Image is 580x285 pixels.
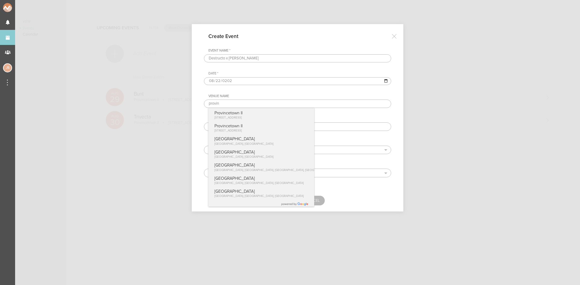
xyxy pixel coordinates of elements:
span: [GEOGRAPHIC_DATA], [GEOGRAPHIC_DATA] [214,155,273,159]
span: [GEOGRAPHIC_DATA], [GEOGRAPHIC_DATA], [GEOGRAPHIC_DATA], [GEOGRAPHIC_DATA] [214,168,334,172]
p: [GEOGRAPHIC_DATA] [214,150,274,155]
span: [GEOGRAPHIC_DATA], [GEOGRAPHIC_DATA] [214,142,273,146]
p: Provincetown II [214,123,243,128]
img: NOMAD [3,3,37,12]
span: [STREET_ADDRESS] [214,116,242,119]
p: [GEOGRAPHIC_DATA] [214,136,274,141]
div: Venue Name [208,94,391,98]
span: [GEOGRAPHIC_DATA], [GEOGRAPHIC_DATA], [GEOGRAPHIC_DATA] [214,194,304,198]
p: Provincetown II [214,110,243,116]
div: Jessica Smith [3,63,12,72]
span: [STREET_ADDRESS] [214,129,242,132]
span: [GEOGRAPHIC_DATA], [GEOGRAPHIC_DATA], [GEOGRAPHIC_DATA] [214,181,304,185]
h4: Create Event [208,33,247,40]
div: Date * [208,71,391,76]
div: Event Name * [208,49,391,53]
p: [GEOGRAPHIC_DATA] [214,163,334,168]
p: [GEOGRAPHIC_DATA] [214,176,304,181]
p: [GEOGRAPHIC_DATA] [214,189,304,194]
